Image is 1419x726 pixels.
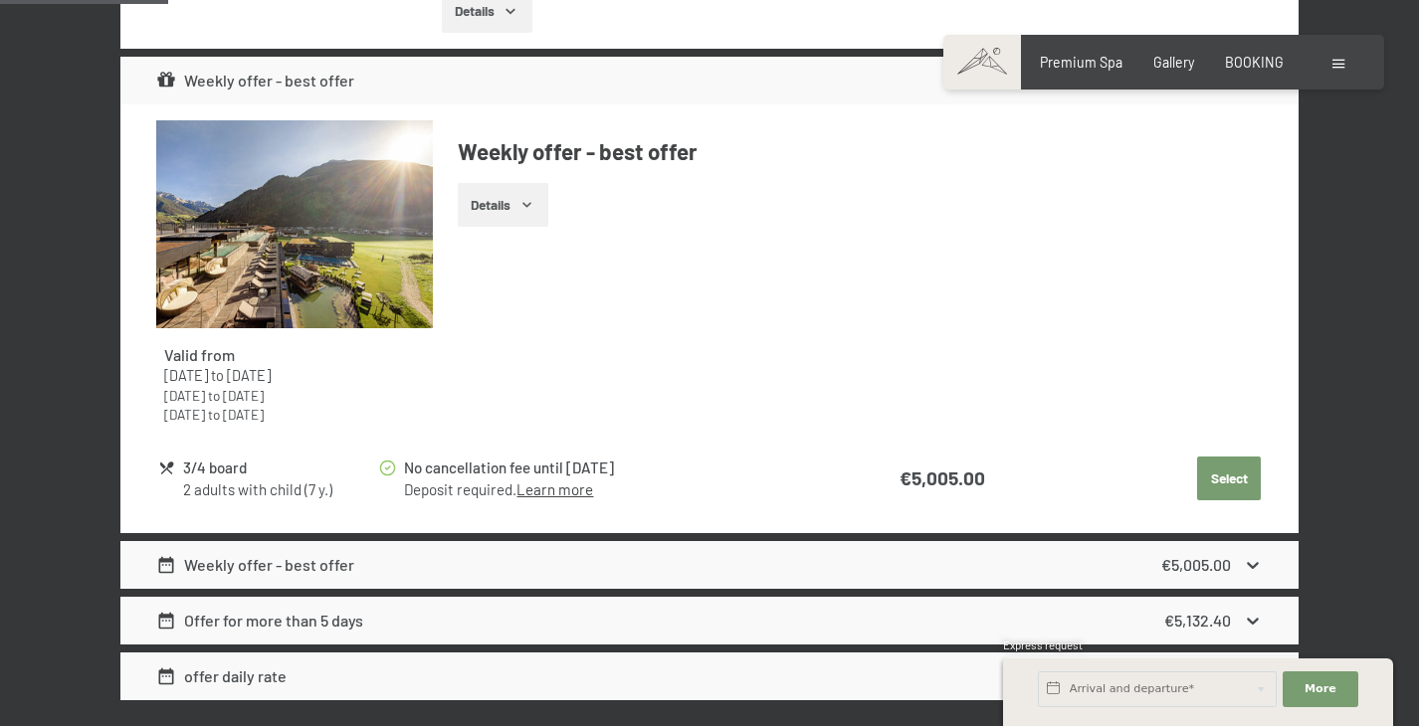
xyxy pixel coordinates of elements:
button: Select [1197,456,1261,500]
div: Offer for more than 5 days [156,609,364,633]
time: 12/04/2026 [227,367,271,384]
strong: €5,005.00 [900,466,985,489]
div: Weekly offer - best offer [156,553,355,577]
time: 31/08/2025 [164,367,208,384]
div: Weekly offer - best offer€5,005.00 [120,57,1299,104]
div: 2 adults with child (7 y.) [183,479,377,500]
a: Gallery [1153,54,1194,71]
div: Deposit required. [404,479,818,500]
span: Express request [1003,638,1083,651]
div: Offer for more than 5 days€5,132.40 [120,597,1299,644]
span: More [1305,681,1336,697]
div: to [164,386,425,405]
img: mss_renderimg.php [156,120,433,328]
time: 21/06/2026 [223,387,264,404]
time: 14/05/2026 [164,387,205,404]
time: 27/06/2026 [164,406,205,423]
button: Details [458,183,548,227]
div: offer daily rate€5,678.40 [120,652,1299,700]
strong: €5,132.40 [1164,611,1231,630]
strong: €5,005.00 [1161,555,1231,574]
h4: Weekly offer - best offer [458,136,1264,167]
time: 01/02/2027 [223,406,264,423]
strong: Valid from [164,345,235,364]
a: BOOKING [1225,54,1284,71]
div: 3/4 board [183,456,377,479]
div: offer daily rate [156,664,288,688]
a: Learn more [516,480,593,498]
div: Weekly offer - best offer€5,005.00 [120,541,1299,589]
div: No cancellation fee until [DATE] [404,456,818,479]
button: More [1283,671,1358,707]
div: to [164,366,425,386]
a: Premium Spa [1040,54,1122,71]
div: Weekly offer - best offer [156,69,355,92]
div: to [164,405,425,424]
